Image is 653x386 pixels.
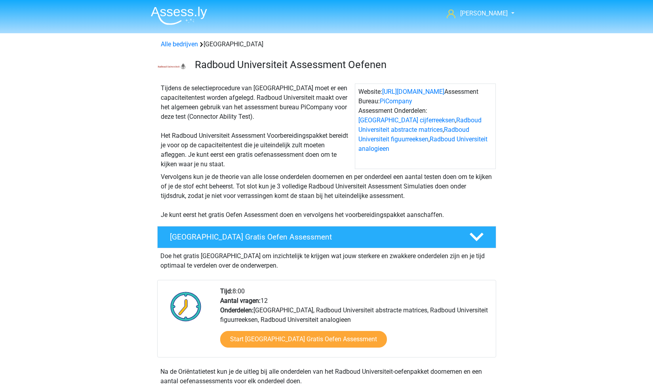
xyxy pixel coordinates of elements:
[170,232,457,241] h4: [GEOGRAPHIC_DATA] Gratis Oefen Assessment
[444,9,508,18] a: [PERSON_NAME]
[158,172,496,220] div: Vervolgens kun je de theorie van alle losse onderdelen doornemen en per onderdeel een aantal test...
[166,287,206,326] img: Klok
[358,116,482,133] a: Radboud Universiteit abstracte matrices
[158,84,355,169] div: Tijdens de selectieprocedure van [GEOGRAPHIC_DATA] moet er een capaciteitentest worden afgelegd. ...
[157,367,496,386] div: Na de Oriëntatietest kun je de uitleg bij alle onderdelen van het Radboud Universiteit-oefenpakke...
[161,40,198,48] a: Alle bedrijven
[358,126,469,143] a: Radboud Universiteit figuurreeksen
[358,135,487,152] a: Radboud Universiteit analogieen
[220,331,387,348] a: Start [GEOGRAPHIC_DATA] Gratis Oefen Assessment
[158,40,496,49] div: [GEOGRAPHIC_DATA]
[220,306,253,314] b: Onderdelen:
[380,97,412,105] a: PiCompany
[214,287,495,357] div: 8:00 12 [GEOGRAPHIC_DATA], Radboud Universiteit abstracte matrices, Radboud Universiteit figuurre...
[355,84,496,169] div: Website: Assessment Bureau: Assessment Onderdelen: , , ,
[157,248,496,270] div: Doe het gratis [GEOGRAPHIC_DATA] om inzichtelijk te krijgen wat jouw sterkere en zwakkere onderde...
[220,287,232,295] b: Tijd:
[151,6,207,25] img: Assessly
[382,88,444,95] a: [URL][DOMAIN_NAME]
[460,10,508,17] span: [PERSON_NAME]
[358,116,455,124] a: [GEOGRAPHIC_DATA] cijferreeksen
[195,59,490,71] h3: Radboud Universiteit Assessment Oefenen
[154,226,499,248] a: [GEOGRAPHIC_DATA] Gratis Oefen Assessment
[220,297,261,304] b: Aantal vragen:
